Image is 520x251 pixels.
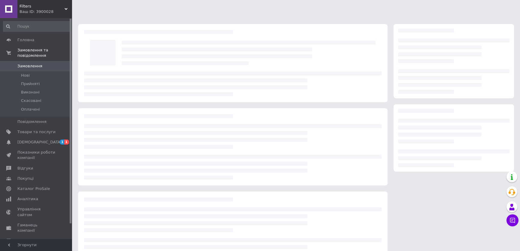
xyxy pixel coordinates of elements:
[17,222,56,233] span: Гаманець компанії
[17,47,72,58] span: Замовлення та повідомлення
[21,98,41,103] span: Скасовані
[60,139,65,145] span: 1
[17,119,47,124] span: Повідомлення
[17,37,34,43] span: Головна
[3,21,71,32] input: Пошук
[17,139,62,145] span: [DEMOGRAPHIC_DATA]
[17,186,50,191] span: Каталог ProSale
[506,214,518,226] button: Чат з покупцем
[17,238,33,243] span: Маркет
[21,81,40,87] span: Прийняті
[17,207,56,217] span: Управління сайтом
[21,73,30,78] span: Нові
[21,90,40,95] span: Виконані
[17,196,38,202] span: Аналітика
[20,9,72,14] div: Ваш ID: 3900028
[17,63,42,69] span: Замовлення
[17,166,33,171] span: Відгуки
[17,176,34,181] span: Покупці
[17,129,56,135] span: Товари та послуги
[64,139,69,145] span: 1
[21,107,40,112] span: Оплачені
[17,150,56,161] span: Показники роботи компанії
[20,4,65,9] span: Filters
